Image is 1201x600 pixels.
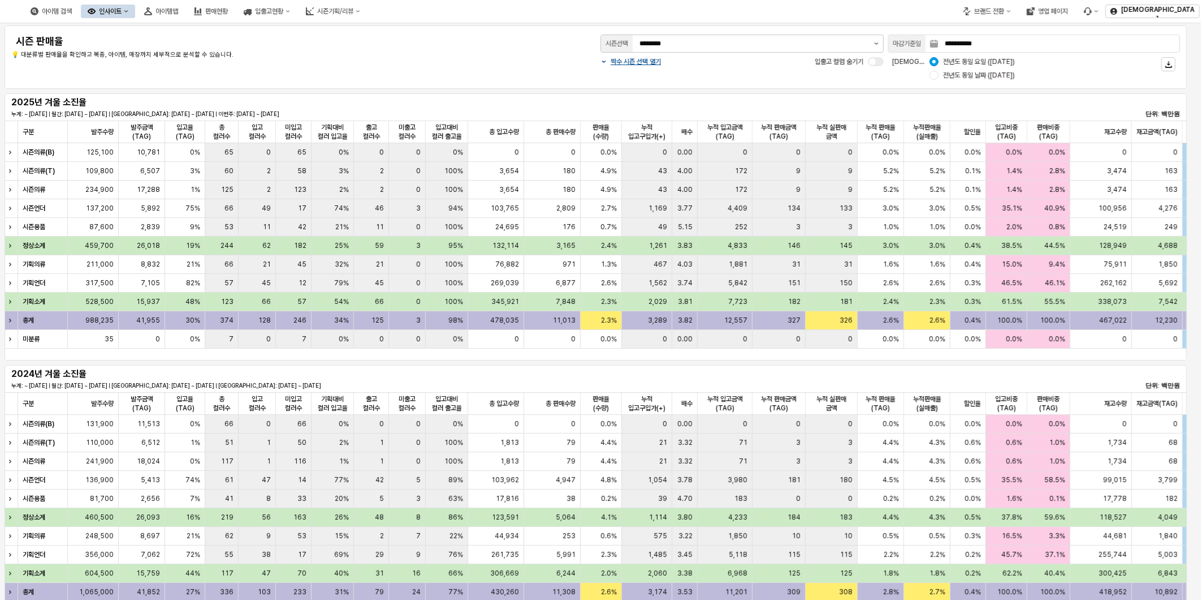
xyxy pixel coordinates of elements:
span: 58 [297,166,306,175]
span: 103,765 [491,204,519,213]
div: 시즌기획/리뷰 [299,5,367,18]
span: 발주수량 [91,127,114,136]
span: 49 [262,204,271,213]
span: 100% [444,222,463,232]
div: 아이템맵 [155,7,178,15]
span: 971 [563,260,576,269]
div: 아이템 검색 [42,7,72,15]
span: 미입고 컬러수 [280,395,306,413]
span: 1,881 [729,260,748,269]
span: 누적 판매금액(TAG) [757,123,801,141]
span: 172 [735,166,748,175]
span: 0% [339,148,349,157]
span: 180 [563,166,576,175]
span: 43 [658,185,667,194]
span: 3% [339,166,349,175]
span: 3.0% [929,241,945,250]
span: 75% [185,204,200,213]
div: 시즌선택 [606,38,628,49]
span: 75,911 [1104,260,1127,269]
span: 출고 컬러수 [358,395,384,413]
button: 아이템 검색 [24,5,79,18]
span: 2 [380,166,384,175]
div: 행 확장 [5,415,19,433]
span: 1.3% [601,260,617,269]
div: 판매현황 [205,7,228,15]
span: 3.0% [929,204,945,213]
span: 145 [840,241,853,250]
span: 발주수량 [91,399,114,408]
span: 3,654 [499,166,519,175]
span: 3,474 [1107,166,1127,175]
span: 49 [658,222,667,232]
span: 재고금액(TAG) [1137,399,1178,408]
span: 3.0% [883,241,899,250]
span: 0.0% [600,148,617,157]
div: 판매현황 [187,5,235,18]
div: 입출고현황 [237,5,297,18]
span: 0.5% [965,204,981,213]
span: 0.8% [1049,222,1065,232]
span: 3,474 [1107,185,1127,194]
span: 9 [848,185,853,194]
span: 0 [796,148,801,157]
span: 할인율 [964,127,981,136]
span: 100% [444,185,463,194]
span: 19% [186,241,200,250]
span: 0 [266,148,271,157]
span: 미출고 컬러수 [394,395,421,413]
span: 누적판매율(실매출) [909,395,945,413]
span: 3,165 [556,241,576,250]
div: 인사이트 [81,5,135,18]
span: 0.0% [965,222,981,232]
span: 15.0% [1002,260,1022,269]
span: 74% [334,204,349,213]
span: 누적판매율(실매출) [909,123,945,141]
span: 5.2% [930,185,945,194]
span: 누적 실판매 금액 [810,123,853,141]
span: 45 [297,260,306,269]
span: 누적 실판매 금액 [810,395,853,413]
span: 137,200 [86,204,114,213]
span: 0 [743,148,748,157]
span: 24,695 [495,222,519,232]
span: 0.0% [1006,148,1022,157]
p: 💡 대분류별 판매율을 확인하고 복종, 아이템, 매장까지 세부적으로 분석할 수 있습니다. [11,50,498,60]
span: 0% [453,148,463,157]
span: 0.0% [929,148,945,157]
span: 109,800 [85,166,114,175]
span: 17,288 [137,185,160,194]
span: 3 [416,204,421,213]
span: 0.7% [600,222,617,232]
p: 단위: 백만원 [1083,109,1180,119]
div: 행 확장 [5,143,19,161]
span: 132,114 [493,241,519,250]
span: 59 [375,241,384,250]
strong: 정상소계 [23,242,45,250]
span: 21 [376,260,384,269]
span: 44.5% [1044,241,1065,250]
span: 125,100 [87,148,114,157]
span: 4.9% [600,185,617,194]
span: 2.4% [601,241,617,250]
div: 행 확장 [5,452,19,470]
span: 재고수량 [1104,399,1127,408]
span: 3.77 [677,204,693,213]
span: 211,000 [87,260,114,269]
span: 42 [298,222,306,232]
span: 기획대비 컬러 입고율 [316,395,349,413]
span: 누적 판매율(TAG) [862,123,899,141]
span: 0 [379,148,384,157]
span: 134 [788,204,801,213]
span: 미입고 컬러수 [280,123,306,141]
span: 5.2% [883,166,899,175]
span: 182 [294,241,306,250]
span: 8,832 [141,260,160,269]
span: 4.9% [600,166,617,175]
span: 94% [448,204,463,213]
span: 0.4% [965,241,981,250]
span: 판매비중(TAG) [1032,395,1065,413]
span: 180 [563,185,576,194]
div: 시즌기획/리뷰 [317,7,353,15]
